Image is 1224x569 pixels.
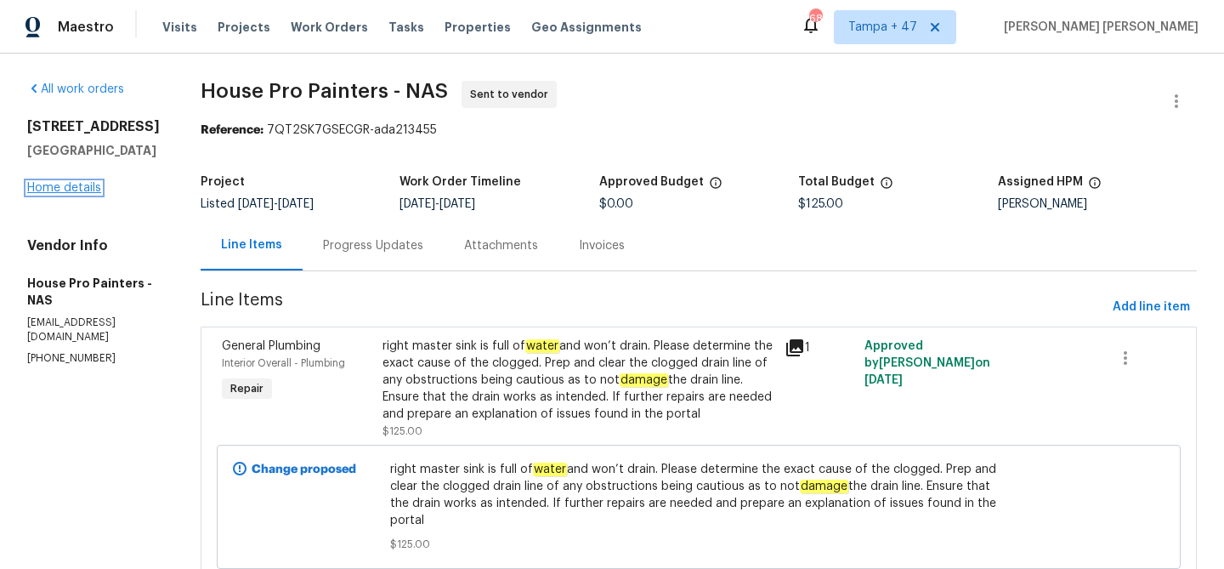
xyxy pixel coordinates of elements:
span: Interior Overall - Plumbing [222,358,345,368]
em: water [525,339,559,353]
span: Tampa + 47 [848,19,917,36]
em: water [533,463,567,476]
span: Line Items [201,292,1106,323]
h5: Work Order Timeline [399,176,521,188]
span: $0.00 [599,198,633,210]
span: Tasks [388,21,424,33]
span: [PERSON_NAME] [PERSON_NAME] [997,19,1198,36]
b: Change proposed [252,464,356,475]
h5: [GEOGRAPHIC_DATA] [27,142,160,159]
span: Geo Assignments [531,19,642,36]
span: House Pro Painters - NAS [201,81,448,101]
span: [DATE] [439,198,475,210]
em: damage [620,373,668,387]
span: The total cost of line items that have been proposed by Opendoor. This sum includes line items th... [880,176,893,198]
b: Reference: [201,124,263,136]
span: [DATE] [238,198,274,210]
p: [PHONE_NUMBER] [27,351,160,366]
button: Add line item [1106,292,1197,323]
div: 683 [809,10,821,27]
div: right master sink is full of and won’t drain. Please determine the exact cause of the clogged. Pr... [382,338,774,423]
span: Maestro [58,19,114,36]
span: [DATE] [864,374,903,386]
a: Home details [27,182,101,194]
span: General Plumbing [222,340,320,352]
span: Sent to vendor [470,86,555,103]
p: [EMAIL_ADDRESS][DOMAIN_NAME] [27,316,160,344]
span: [DATE] [278,198,314,210]
span: - [399,198,475,210]
span: $125.00 [382,426,422,436]
div: Attachments [464,237,538,254]
span: Visits [162,19,197,36]
span: Approved by [PERSON_NAME] on [864,340,990,386]
div: 1 [785,338,854,358]
span: $125.00 [390,536,1008,553]
h4: Vendor Info [27,237,160,254]
span: Repair [224,380,270,397]
span: The total cost of line items that have been approved by both Opendoor and the Trade Partner. This... [709,176,722,198]
span: Properties [445,19,511,36]
h5: House Pro Painters - NAS [27,275,160,309]
em: damage [800,480,848,493]
h2: [STREET_ADDRESS] [27,118,160,135]
span: Projects [218,19,270,36]
h5: Project [201,176,245,188]
span: right master sink is full of and won’t drain. Please determine the exact cause of the clogged. Pr... [390,461,1008,529]
div: Progress Updates [323,237,423,254]
a: All work orders [27,83,124,95]
h5: Total Budget [798,176,875,188]
div: Line Items [221,236,282,253]
span: - [238,198,314,210]
h5: Approved Budget [599,176,704,188]
div: [PERSON_NAME] [998,198,1197,210]
div: Invoices [579,237,625,254]
div: 7QT2SK7GSECGR-ada213455 [201,122,1197,139]
span: $125.00 [798,198,843,210]
span: Listed [201,198,314,210]
span: [DATE] [399,198,435,210]
h5: Assigned HPM [998,176,1083,188]
span: Work Orders [291,19,368,36]
span: Add line item [1113,297,1190,318]
span: The hpm assigned to this work order. [1088,176,1102,198]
